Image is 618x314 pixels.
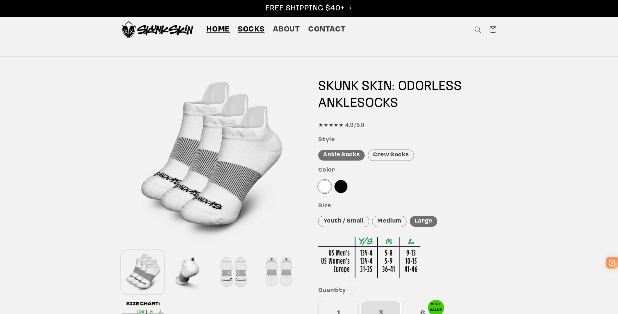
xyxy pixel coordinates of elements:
[7,4,611,14] p: FREE SHIPPING $40+
[318,97,357,110] span: ANKLE
[234,20,269,39] a: Socks
[318,202,496,210] h3: Size
[269,20,304,39] a: About
[368,150,414,161] div: Crew Socks
[308,25,345,35] span: Contact
[318,287,496,295] h3: Quantity
[410,216,437,227] div: Large
[318,150,365,161] div: Ankle Socks
[273,25,300,35] span: About
[318,136,496,144] h3: Style
[470,22,485,37] summary: Search
[122,21,193,38] img: Skunk Skin Anti-Odor Socks.
[318,237,420,278] img: Sizing Chart
[372,216,406,227] div: Medium
[206,25,230,35] span: Home
[238,25,264,35] span: Socks
[318,216,369,227] div: Youth / Small
[304,20,350,39] a: Contact
[318,78,496,112] h1: SKUNK SKIN: ODORLESS SOCKS
[318,167,496,174] h3: Color
[202,20,234,39] a: Home
[318,121,496,130] div: ★★★★★ 4.9/5.0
